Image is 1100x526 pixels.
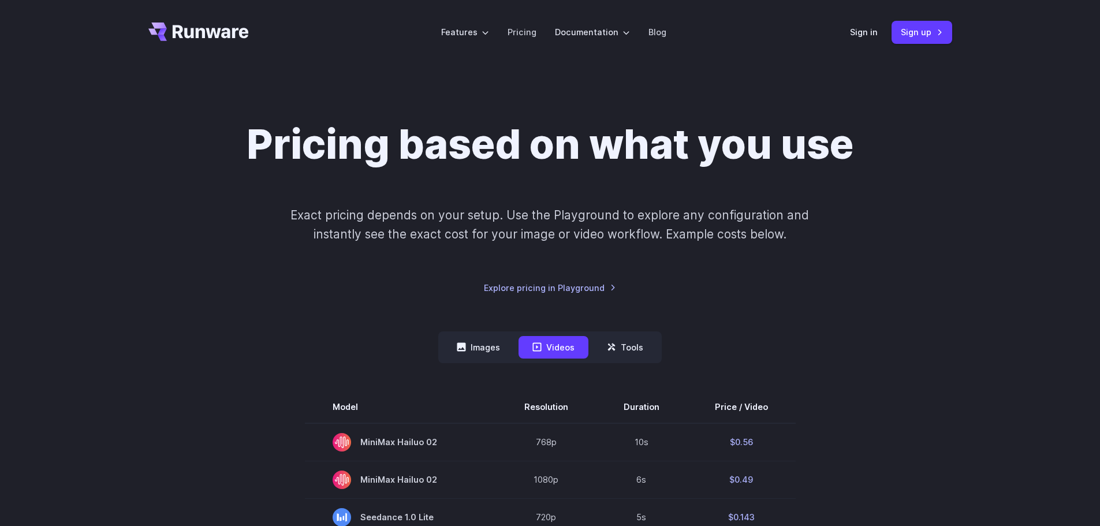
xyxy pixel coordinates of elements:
[497,461,596,498] td: 1080p
[892,21,952,43] a: Sign up
[443,336,514,359] button: Images
[305,391,497,423] th: Model
[247,120,853,169] h1: Pricing based on what you use
[687,391,796,423] th: Price / Video
[497,391,596,423] th: Resolution
[508,25,536,39] a: Pricing
[648,25,666,39] a: Blog
[497,423,596,461] td: 768p
[333,471,469,489] span: MiniMax Hailuo 02
[596,461,687,498] td: 6s
[596,423,687,461] td: 10s
[593,336,657,359] button: Tools
[148,23,249,41] a: Go to /
[484,281,616,294] a: Explore pricing in Playground
[519,336,588,359] button: Videos
[269,206,831,244] p: Exact pricing depends on your setup. Use the Playground to explore any configuration and instantl...
[333,433,469,452] span: MiniMax Hailuo 02
[687,461,796,498] td: $0.49
[441,25,489,39] label: Features
[850,25,878,39] a: Sign in
[555,25,630,39] label: Documentation
[687,423,796,461] td: $0.56
[596,391,687,423] th: Duration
